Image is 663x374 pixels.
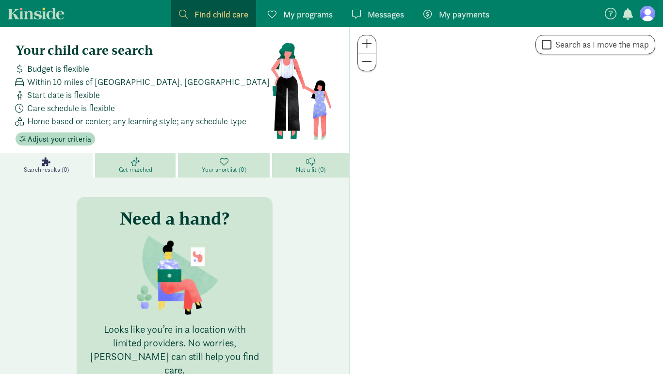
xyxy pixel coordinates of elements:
button: Adjust your criteria [16,132,95,146]
span: Within 10 miles of [GEOGRAPHIC_DATA], [GEOGRAPHIC_DATA] [27,75,270,88]
span: Not a fit (0) [296,166,325,174]
a: Get matched [95,153,178,178]
a: Kinside [8,7,65,19]
label: Search as I move the map [551,39,649,50]
span: My programs [283,8,333,21]
a: Not a fit (0) [272,153,349,178]
span: Messages [368,8,404,21]
h3: Need a hand? [120,209,229,228]
span: Get matched [119,166,152,174]
span: Adjust your criteria [28,133,91,145]
span: Find child care [194,8,248,21]
span: Care schedule is flexible [27,101,115,114]
h4: Your child care search [16,43,270,58]
span: Your shortlist (0) [202,166,246,174]
span: My payments [439,8,489,21]
span: Budget is flexible [27,62,89,75]
span: Start date is flexible [27,88,100,101]
span: Search results (0) [24,166,69,174]
a: Your shortlist (0) [178,153,272,178]
span: Home based or center; any learning style; any schedule type [27,114,246,128]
